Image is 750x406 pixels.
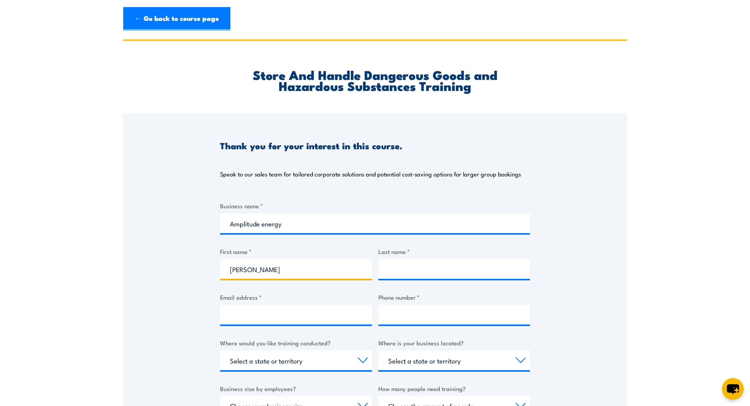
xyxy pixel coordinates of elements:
[378,384,530,393] label: How many people need training?
[220,170,521,178] p: Speak to our sales team for tailored corporate solutions and potential cost-saving options for la...
[220,141,402,150] h3: Thank you for your interest in this course.
[220,338,372,347] label: Where would you like training conducted?
[378,247,530,256] label: Last name
[722,378,744,400] button: chat-button
[378,293,530,302] label: Phone number
[220,293,372,302] label: Email address
[220,247,372,256] label: First name
[220,69,530,91] h2: Store And Handle Dangerous Goods and Hazardous Substances Training
[220,384,372,393] label: Business size by employees?
[123,7,230,31] a: ← Go back to course page
[220,201,530,210] label: Business name
[378,338,530,347] label: Where is your business located?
